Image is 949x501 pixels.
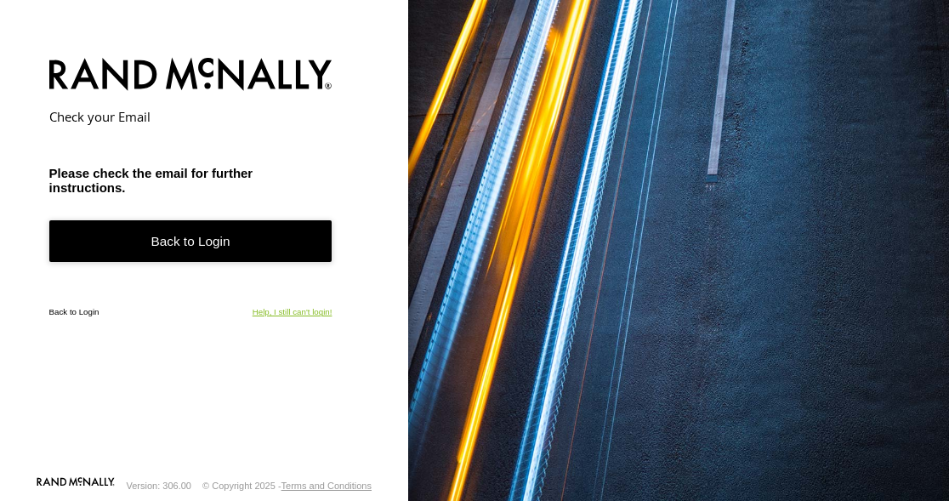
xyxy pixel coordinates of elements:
[253,307,332,316] a: Help, I still can't login!
[49,166,332,195] h3: Please check the email for further instructions.
[49,307,99,316] a: Back to Login
[281,481,372,491] a: Terms and Conditions
[202,481,372,491] div: © Copyright 2025 -
[49,108,332,125] h2: Check your Email
[37,477,115,494] a: Visit our Website
[49,220,332,262] a: Back to Login
[127,481,191,491] div: Version: 306.00
[49,54,332,98] img: Rand McNally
